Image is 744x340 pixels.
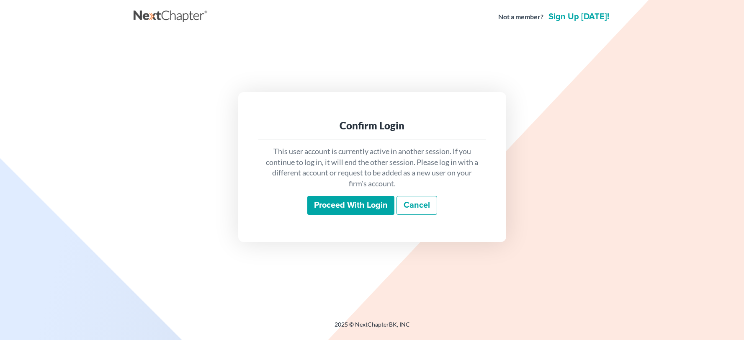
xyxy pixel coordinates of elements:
p: This user account is currently active in another session. If you continue to log in, it will end ... [265,146,479,189]
input: Proceed with login [307,196,394,215]
div: 2025 © NextChapterBK, INC [134,320,611,335]
div: Confirm Login [265,119,479,132]
a: Sign up [DATE]! [547,13,611,21]
strong: Not a member? [498,12,543,22]
a: Cancel [396,196,437,215]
